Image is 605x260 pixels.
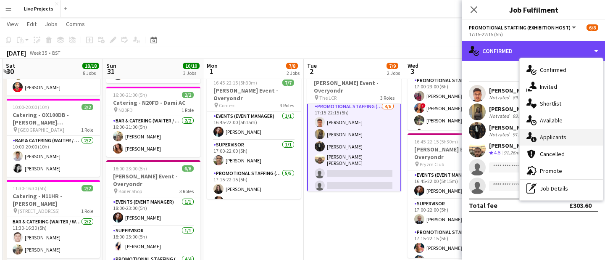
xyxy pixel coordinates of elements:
[18,208,60,214] span: [STREET_ADDRESS]
[489,87,534,94] div: [PERSON_NAME]
[280,102,294,109] span: 3 Roles
[520,61,603,78] div: Confirmed
[6,111,100,126] h3: Catering - OX100DB - [PERSON_NAME] [PERSON_NAME]
[387,63,398,69] span: 7/9
[106,87,200,157] app-job-card: 16:00-21:00 (5h)2/2Catering - N20FD - Dami AC N20FD1 RoleBar & Catering (Waiter / waitress)2/216:...
[469,31,598,37] div: 17:15-22:15 (5h)
[489,94,511,101] div: Not rated
[18,127,64,133] span: [GEOGRAPHIC_DATA]
[207,169,301,246] app-card-role: Promotional Staffing (Exhibition Host)5/517:15-22:15 (5h)[PERSON_NAME][PERSON_NAME]
[469,24,577,31] button: Promotional Staffing (Exhibition Host)
[207,87,301,102] h3: [PERSON_NAME] Event - Overyondr
[307,79,401,94] h3: [PERSON_NAME] Event - Overyondr
[489,105,534,113] div: [PERSON_NAME]
[45,20,58,28] span: Jobs
[520,162,603,179] div: Promote
[106,172,200,188] h3: [PERSON_NAME] Event - Overyondr
[6,192,100,207] h3: Catering - N11HR - [PERSON_NAME]
[287,70,300,76] div: 2 Jobs
[183,63,200,69] span: 10/10
[282,80,294,86] span: 7/7
[42,19,61,29] a: Jobs
[520,146,603,162] div: Cancelled
[286,63,298,69] span: 7/8
[569,201,592,210] div: £303.60
[520,112,603,129] div: Available
[105,66,116,76] span: 31
[307,67,401,191] app-job-card: 16:45-22:15 (5h30m)6/8[PERSON_NAME] Event - Overyondr The LCR3 Roles[PERSON_NAME]Supervisor1/117:...
[28,50,49,56] span: Week 35
[113,165,147,172] span: 18:00-23:00 (5h)
[489,113,511,119] div: Not rated
[408,199,502,228] app-card-role: Supervisor1/117:00-22:00 (5h)[PERSON_NAME]
[462,4,605,15] h3: Job Fulfilment
[307,101,401,195] app-card-role: Promotional Staffing (Exhibition Host)4/617:15-22:15 (5h)[PERSON_NAME][PERSON_NAME][PERSON_NAME][...
[489,131,511,138] div: Not rated
[179,188,194,194] span: 3 Roles
[181,107,194,113] span: 1 Role
[207,111,301,140] app-card-role: Events (Event Manager)1/116:45-22:00 (5h15m)[PERSON_NAME]
[387,70,400,76] div: 2 Jobs
[520,180,603,197] div: Job Details
[63,19,88,29] a: Comms
[182,165,194,172] span: 6/6
[6,99,100,177] div: 10:00-20:00 (10h)2/2Catering - OX100DB - [PERSON_NAME] [PERSON_NAME] [GEOGRAPHIC_DATA]1 RoleBar &...
[489,124,534,131] div: [PERSON_NAME]
[421,103,426,108] span: !
[406,66,418,76] span: 3
[82,104,93,110] span: 2/2
[306,66,317,76] span: 2
[3,19,22,29] a: View
[81,208,93,214] span: 1 Role
[182,92,194,98] span: 2/2
[489,142,579,149] div: [PERSON_NAME] [PERSON_NAME]
[219,102,236,109] span: Content
[106,62,116,69] span: Sun
[118,107,133,113] span: N20FD
[6,136,100,177] app-card-role: Bar & Catering (Waiter / waitress)2/210:00-20:00 (10h)[PERSON_NAME][PERSON_NAME]
[52,50,60,56] div: BST
[106,116,200,157] app-card-role: Bar & Catering (Waiter / waitress)2/216:00-21:00 (5h)[PERSON_NAME][PERSON_NAME]
[420,161,444,167] span: Pryzm Club
[118,188,142,194] span: Boiler Shop
[502,149,522,157] div: 91.26mi
[469,201,497,210] div: Total fee
[183,70,199,76] div: 3 Jobs
[511,131,531,138] div: 91.72mi
[17,0,60,17] button: Live Projects
[207,62,218,69] span: Mon
[6,180,100,258] app-job-card: 11:30-16:30 (5h)2/2Catering - N11HR - [PERSON_NAME] [STREET_ADDRESS]1 RoleBar & Catering (Waiter ...
[520,95,603,112] div: Shortlist
[408,62,418,69] span: Wed
[24,19,40,29] a: Edit
[207,140,301,169] app-card-role: Supervisor1/117:00-22:00 (5h)[PERSON_NAME]
[462,41,605,61] div: Confirmed
[494,149,500,156] span: 4.5
[319,95,337,101] span: The LCR
[587,24,598,31] span: 6/8
[408,133,502,258] app-job-card: 16:45-22:15 (5h30m)6/6[PERSON_NAME] Event - Overyondr Pryzm Club3 RolesEvents (Event Manager)1/11...
[205,66,218,76] span: 1
[66,20,85,28] span: Comms
[307,62,317,69] span: Tue
[7,20,18,28] span: View
[213,80,257,86] span: 16:45-22:15 (5h30m)
[511,113,531,119] div: 93.81mi
[106,226,200,255] app-card-role: Supervisor1/118:00-23:00 (5h)[PERSON_NAME]
[207,74,301,199] app-job-card: 16:45-22:15 (5h30m)7/7[PERSON_NAME] Event - Overyondr Content3 RolesEvents (Event Manager)1/116:4...
[82,63,99,69] span: 18/18
[81,127,93,133] span: 1 Role
[408,146,502,161] h3: [PERSON_NAME] Event - Overyondr
[408,170,502,199] app-card-role: Events (Event Manager)1/116:45-22:00 (5h15m)[PERSON_NAME]
[106,99,200,106] h3: Catering - N20FD - Dami AC
[469,24,571,31] span: Promotional Staffing (Exhibition Host)
[511,94,531,101] div: 89.63mi
[13,104,49,110] span: 10:00-20:00 (10h)
[113,92,147,98] span: 16:00-21:00 (5h)
[83,70,99,76] div: 8 Jobs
